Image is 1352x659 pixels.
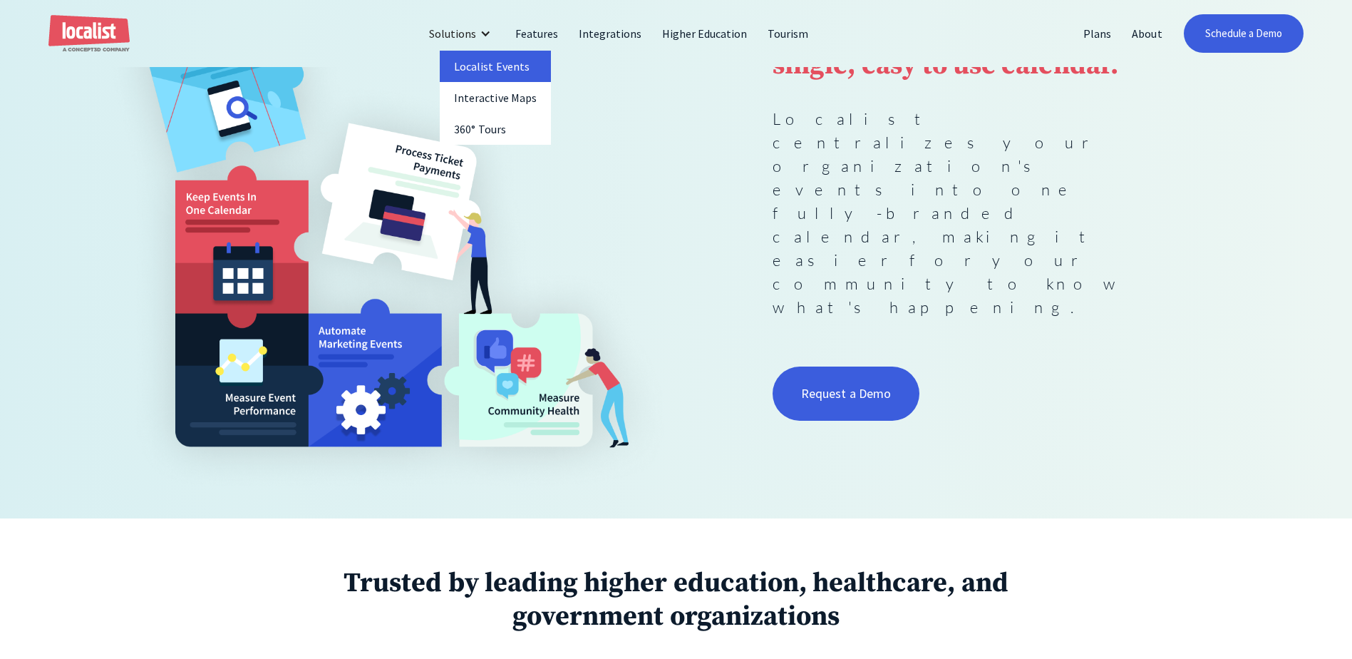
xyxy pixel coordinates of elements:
[440,51,551,145] nav: Solutions
[758,16,819,51] a: Tourism
[440,51,551,82] a: Localist Events
[569,16,652,51] a: Integrations
[48,15,130,53] a: home
[440,113,551,145] a: 360° Tours
[440,82,551,113] a: Interactive Maps
[773,107,1159,319] p: Localist centralizes your organization's events into one fully-branded calendar, making it easier...
[652,16,758,51] a: Higher Education
[344,566,1008,635] strong: Trusted by leading higher education, healthcare, and government organizations
[1073,16,1122,51] a: Plans
[418,16,505,51] div: Solutions
[1122,16,1172,51] a: About
[773,367,919,421] a: Request a Demo
[429,25,476,42] div: Solutions
[1184,14,1304,53] a: Schedule a Demo
[505,16,569,51] a: Features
